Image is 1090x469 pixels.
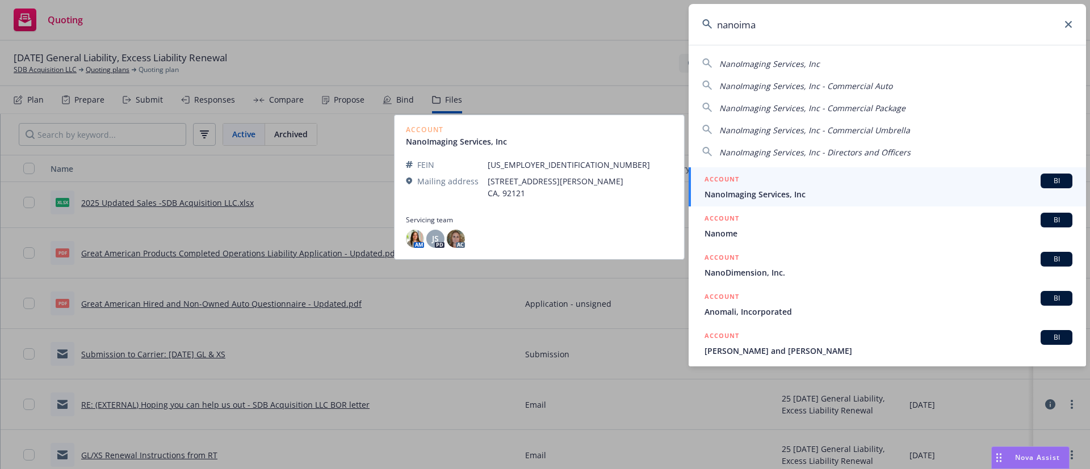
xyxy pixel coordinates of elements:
[705,252,739,265] h5: ACCOUNT
[991,446,1070,469] button: Nova Assist
[705,291,739,305] h5: ACCOUNT
[1015,453,1060,462] span: Nova Assist
[705,345,1072,357] span: [PERSON_NAME] and [PERSON_NAME]
[705,306,1072,318] span: Anomali, Incorporated
[689,4,1086,45] input: Search...
[1045,254,1068,264] span: BI
[705,188,1072,200] span: NanoImaging Services, Inc
[689,206,1086,246] a: ACCOUNTBINanome
[1045,215,1068,225] span: BI
[719,81,892,91] span: NanoImaging Services, Inc - Commercial Auto
[689,285,1086,324] a: ACCOUNTBIAnomali, Incorporated
[719,147,911,158] span: NanoImaging Services, Inc - Directors and Officers
[1045,293,1068,303] span: BI
[719,58,820,69] span: NanoImaging Services, Inc
[689,167,1086,206] a: ACCOUNTBINanoImaging Services, Inc
[689,246,1086,285] a: ACCOUNTBINanoDimension, Inc.
[719,125,910,136] span: NanoImaging Services, Inc - Commercial Umbrella
[1045,176,1068,186] span: BI
[705,213,739,226] h5: ACCOUNT
[719,103,905,113] span: NanoImaging Services, Inc - Commercial Package
[992,447,1006,468] div: Drag to move
[705,174,739,187] h5: ACCOUNT
[689,324,1086,363] a: ACCOUNTBI[PERSON_NAME] and [PERSON_NAME]
[705,330,739,344] h5: ACCOUNT
[1045,332,1068,343] span: BI
[705,227,1072,239] span: Nanome
[705,267,1072,278] span: NanoDimension, Inc.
